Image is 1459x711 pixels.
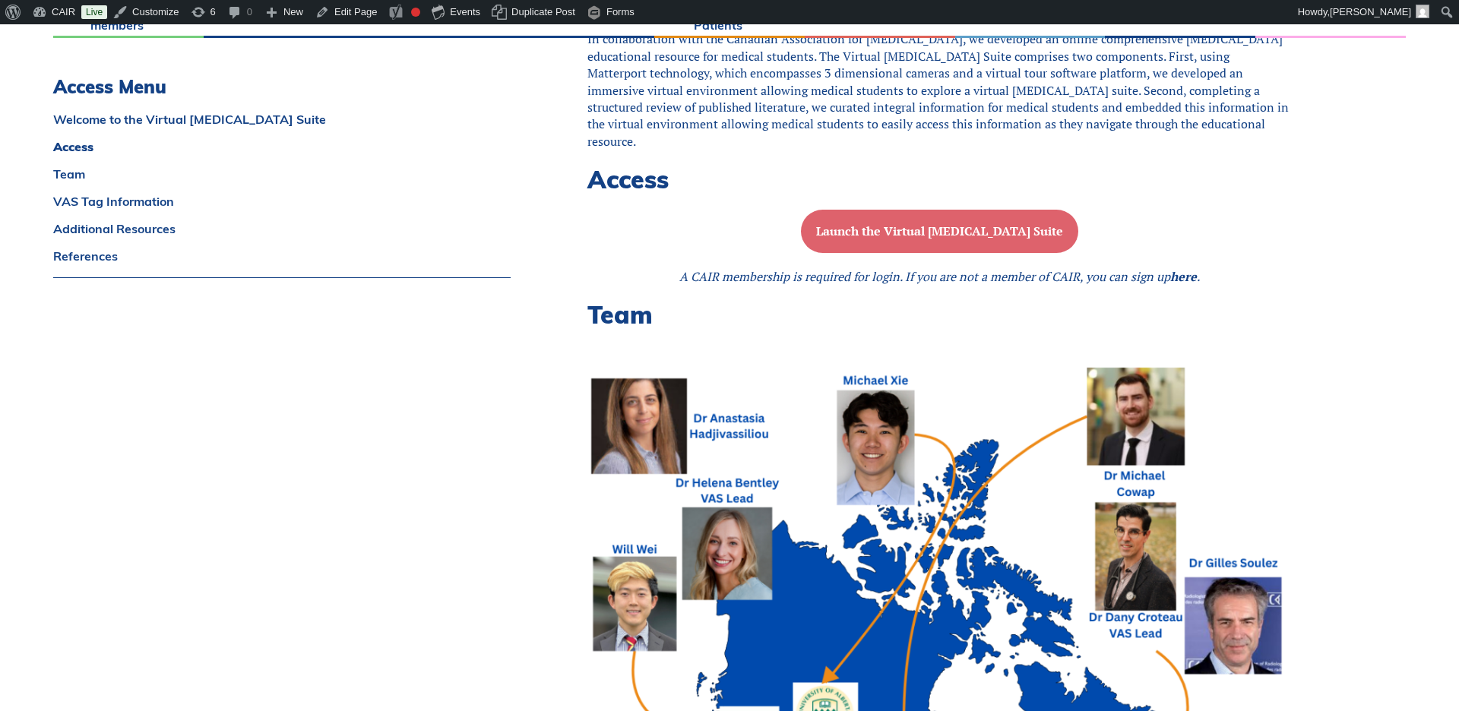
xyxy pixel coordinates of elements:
a: Welcome to the Virtual [MEDICAL_DATA] Suite [53,113,511,125]
span: Team [587,299,653,330]
span: [PERSON_NAME] [1330,6,1411,17]
a: References [53,250,511,262]
p: In collaboration with the Canadian Association for [MEDICAL_DATA], we developed an online compreh... [587,30,1292,150]
a: Team [53,168,511,180]
h2: Access [587,165,1292,194]
div: Focus keyphrase not set [411,8,420,17]
a: Additional Resources [53,223,511,235]
h3: Access Menu [53,76,511,98]
a: here [1170,268,1197,285]
em: A CAIR membership is required for login. If you are not a member of CAIR, you can sign up . [679,268,1200,285]
a: Launch the Virtual [MEDICAL_DATA] Suite [801,223,1078,239]
button: Launch the Virtual [MEDICAL_DATA] Suite [801,210,1078,253]
a: Live [81,5,107,19]
a: VAS Tag Information [53,195,511,207]
b: Launch the Virtual [MEDICAL_DATA] Suite [816,223,1063,239]
a: Access [53,141,511,153]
